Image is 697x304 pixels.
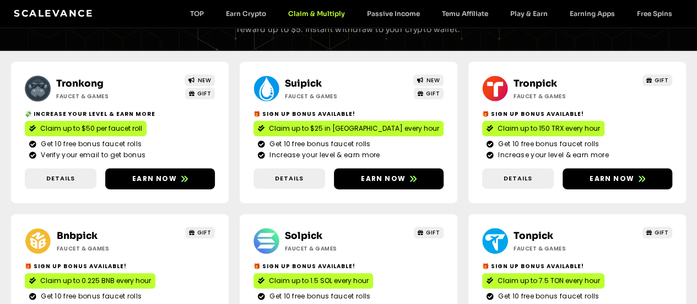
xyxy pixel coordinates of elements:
span: Earn now [132,174,177,184]
a: GIFT [642,227,673,238]
a: Solpick [285,230,322,242]
span: Get 10 free bonus faucet rolls [495,139,599,149]
span: Increase your level & earn more [495,150,608,160]
h2: 💸 Increase your level & earn more [25,110,215,118]
span: Claim up to 0.225 BNB every hour [40,276,151,286]
h2: Faucet & Games [514,244,613,253]
a: NEW [185,74,215,86]
span: Claim up to 1.5 SOL every hour [269,276,369,286]
a: Claim up to 0.225 BNB every hour [25,273,155,289]
a: Earn Crypto [215,9,277,18]
h2: 🎁 Sign Up Bonus Available! [253,262,444,270]
a: Free Spins [626,9,683,18]
span: Increase your level & earn more [267,150,380,160]
span: GIFT [197,89,211,98]
a: GIFT [414,227,444,238]
a: Scalevance [14,8,93,19]
a: Tronpick [514,78,557,89]
span: Claim up to $50 per faucet roll [40,124,142,134]
span: GIFT [426,228,440,237]
span: Claim up to $25 in [GEOGRAPHIC_DATA] every hour [269,124,439,134]
span: GIFT [426,89,440,98]
a: Play & Earn [499,9,559,18]
nav: Menu [179,9,683,18]
h2: Faucet & Games [57,244,156,253]
span: Claim up to 150 TRX every hour [498,124,600,134]
h2: Faucet & Games [285,92,384,100]
h2: Faucet & Games [285,244,384,253]
h2: 🎁 Sign Up Bonus Available! [482,262,672,270]
span: GIFT [655,76,668,84]
a: Tonpick [514,230,553,242]
a: GIFT [642,74,673,86]
span: Get 10 free bonus faucet rolls [267,139,370,149]
a: Bnbpick [57,230,98,242]
a: TOP [179,9,215,18]
a: Passive Income [356,9,431,18]
a: Earning Apps [559,9,626,18]
a: Claim & Multiply [277,9,356,18]
h2: Faucet & Games [514,92,613,100]
a: Earn now [334,168,444,189]
a: Claim up to 1.5 SOL every hour [253,273,373,289]
span: Details [504,174,532,183]
a: Details [25,168,96,189]
span: GIFT [197,228,211,237]
span: Get 10 free bonus faucet rolls [38,139,142,149]
a: Claim up to $50 per faucet roll [25,121,147,136]
span: NEW [426,76,440,84]
span: Get 10 free bonus faucet rolls [267,291,370,301]
h2: Faucet & Games [56,92,155,100]
span: Verify your email to get bonus [38,150,145,160]
h2: 🎁 Sign Up Bonus Available! [253,110,444,118]
span: NEW [198,76,212,84]
span: GIFT [655,228,668,237]
span: Earn now [590,174,634,184]
span: Get 10 free bonus faucet rolls [38,291,142,301]
a: GIFT [185,88,215,99]
span: Details [46,174,75,183]
a: Claim up to $25 in [GEOGRAPHIC_DATA] every hour [253,121,444,136]
a: Details [482,168,554,189]
a: NEW [413,74,444,86]
a: GIFT [414,88,444,99]
a: Earn now [563,168,672,189]
a: Details [253,168,325,189]
a: Earn now [105,168,215,189]
a: Claim up to 7.5 TON every hour [482,273,604,289]
a: Tronkong [56,78,104,89]
span: Details [275,174,304,183]
span: Claim up to 7.5 TON every hour [498,276,600,286]
h2: 🎁 Sign Up Bonus Available! [25,262,215,270]
a: GIFT [185,227,215,238]
a: Suipick [285,78,322,89]
span: Get 10 free bonus faucet rolls [495,291,599,301]
a: Temu Affiliate [431,9,499,18]
h2: 🎁 Sign Up Bonus Available! [482,110,672,118]
span: Earn now [361,174,406,184]
a: Claim up to 150 TRX every hour [482,121,604,136]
